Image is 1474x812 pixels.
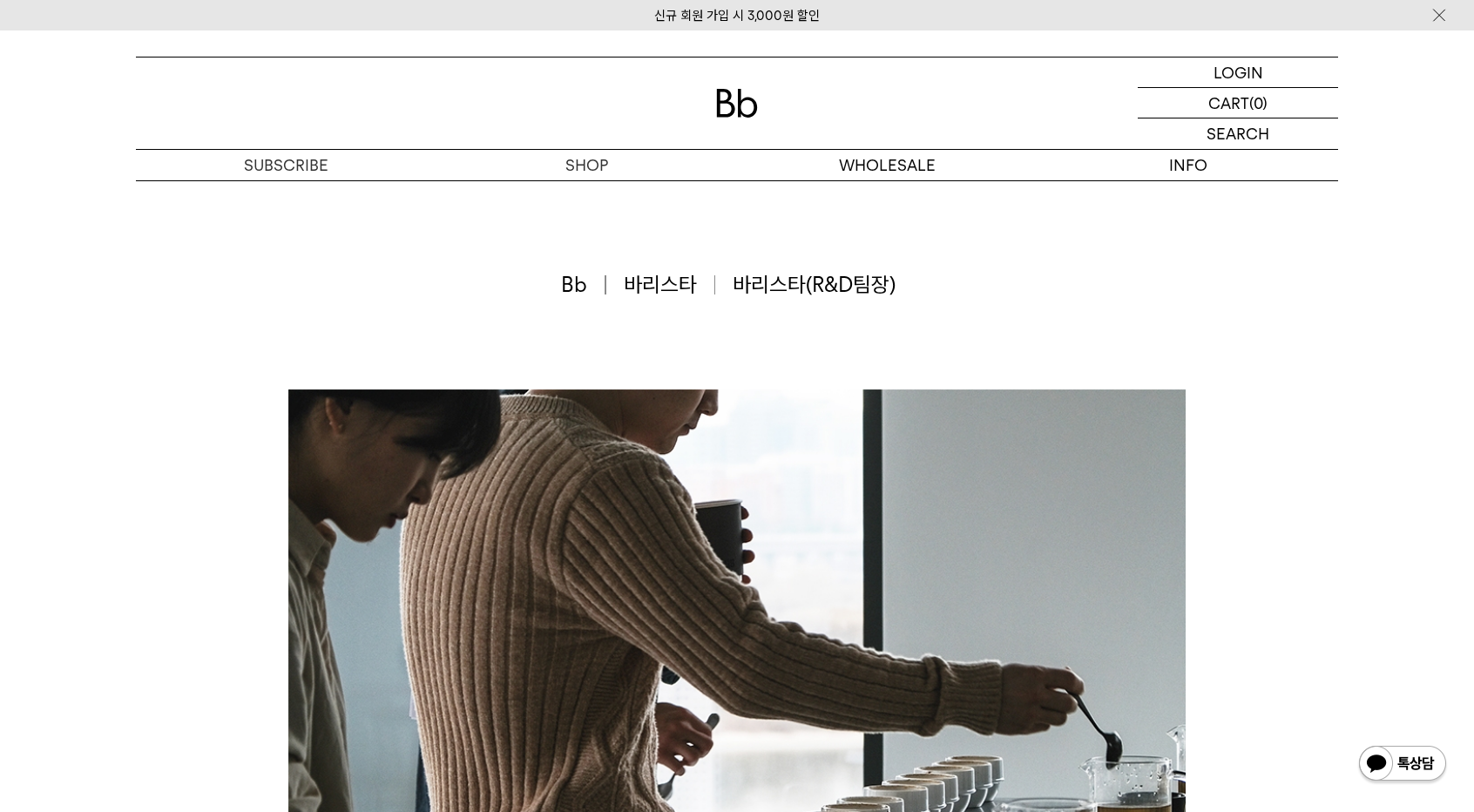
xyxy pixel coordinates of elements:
[1038,150,1338,180] p: INFO
[624,270,716,300] span: 바리스타
[654,8,820,24] a: 신규 회원 가입 시 3,000원 할인
[737,150,1038,180] p: WHOLESALE
[1208,88,1249,118] p: CART
[136,150,436,180] a: SUBSCRIBE
[1138,88,1338,118] a: CART (0)
[1249,88,1268,118] p: (0)
[1207,118,1269,149] p: SEARCH
[1357,744,1448,786] img: 카카오톡 채널 1:1 채팅 버튼
[1214,58,1263,87] p: LOGIN
[733,270,896,300] span: 바리스타(R&D팀장)
[1138,58,1338,88] a: LOGIN
[716,89,758,118] img: 로고
[436,150,737,180] a: SHOP
[561,270,606,300] span: Bb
